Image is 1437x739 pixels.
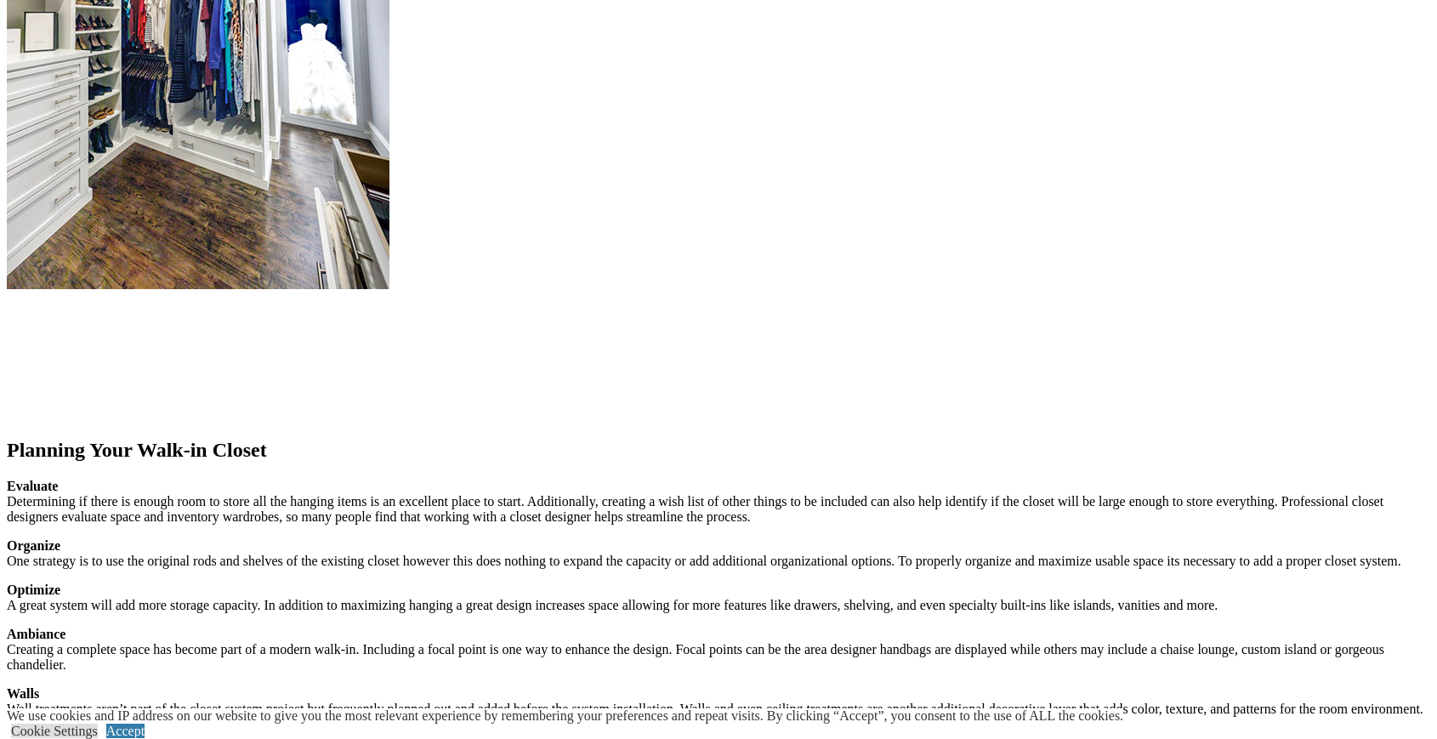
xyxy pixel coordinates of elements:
p: Creating a complete space has become part of a modern walk-in. Including a focal point is one way... [7,627,1430,673]
div: We use cookies and IP address on our website to give you the most relevant experience by remember... [7,708,1123,724]
p: Wall treatments aren’t part of the closet system project but frequently planned out and added bef... [7,686,1430,717]
strong: Organize [7,538,60,553]
strong: Ambiance [7,627,65,641]
strong: Optimize [7,583,60,597]
h2: Planning Your Walk-in Closet [7,439,1430,462]
strong: Evaluate [7,479,58,493]
p: A great system will add more storage capacity. In addition to maximizing hanging a great design i... [7,583,1430,613]
a: Accept [106,724,145,738]
p: One strategy is to use the original rods and shelves of the existing closet however this does not... [7,538,1430,569]
strong: Walls [7,686,39,701]
a: Cookie Settings [11,724,98,738]
p: Determining if there is enough room to store all the hanging items is an excellent place to start... [7,479,1430,525]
